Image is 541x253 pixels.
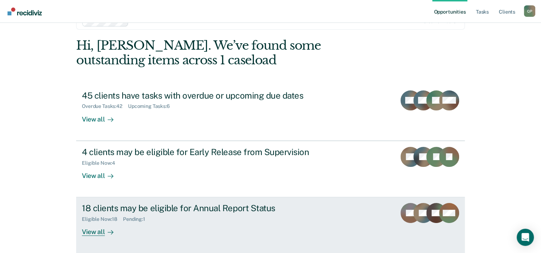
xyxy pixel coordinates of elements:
a: 4 clients may be eligible for Early Release from SupervisionEligible Now:4View all [76,141,465,197]
div: View all [82,222,122,236]
div: Open Intercom Messenger [517,229,534,246]
div: Eligible Now : 4 [82,160,121,166]
div: Pending : 1 [123,216,151,222]
div: View all [82,109,122,123]
div: Hi, [PERSON_NAME]. We’ve found some outstanding items across 1 caseload [76,38,387,68]
button: Profile dropdown button [524,5,535,17]
div: Overdue Tasks : 42 [82,103,128,109]
img: Recidiviz [8,8,42,15]
div: View all [82,166,122,180]
div: Upcoming Tasks : 6 [128,103,176,109]
div: 4 clients may be eligible for Early Release from Supervision [82,147,333,157]
div: 45 clients have tasks with overdue or upcoming due dates [82,90,333,101]
div: 18 clients may be eligible for Annual Report Status [82,203,333,213]
div: Eligible Now : 18 [82,216,123,222]
a: 45 clients have tasks with overdue or upcoming due datesOverdue Tasks:42Upcoming Tasks:6View all [76,85,465,141]
div: Q P [524,5,535,17]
